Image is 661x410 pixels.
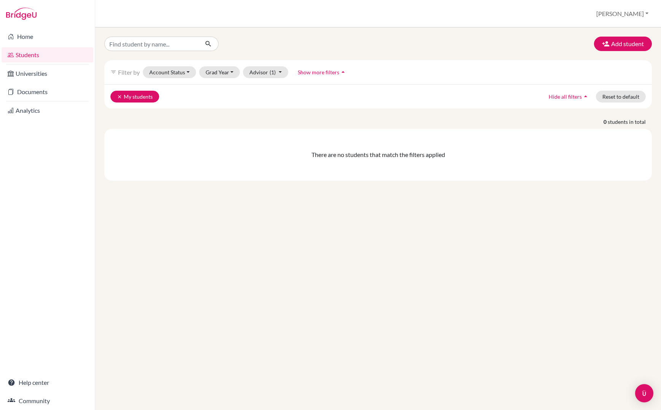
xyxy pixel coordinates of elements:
input: Find student by name... [104,37,199,51]
button: Reset to default [596,91,646,102]
span: Hide all filters [549,93,582,100]
button: Show more filtersarrow_drop_up [291,66,353,78]
button: clearMy students [110,91,159,102]
button: Add student [594,37,652,51]
button: [PERSON_NAME] [593,6,652,21]
span: Show more filters [298,69,339,75]
div: There are no students that match the filters applied [110,150,646,159]
a: Help center [2,375,93,390]
span: students in total [608,118,652,126]
button: Grad Year [199,66,240,78]
button: Hide all filtersarrow_drop_up [542,91,596,102]
a: Community [2,393,93,408]
img: Bridge-U [6,8,37,20]
div: Open Intercom Messenger [635,384,653,402]
i: arrow_drop_up [339,68,347,76]
a: Universities [2,66,93,81]
strong: 0 [604,118,608,126]
a: Analytics [2,103,93,118]
i: arrow_drop_up [582,93,589,100]
button: Advisor(1) [243,66,288,78]
a: Students [2,47,93,62]
a: Documents [2,84,93,99]
span: Filter by [118,69,140,76]
button: Account Status [143,66,196,78]
i: clear [117,94,122,99]
i: filter_list [110,69,117,75]
span: (1) [270,69,276,75]
a: Home [2,29,93,44]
